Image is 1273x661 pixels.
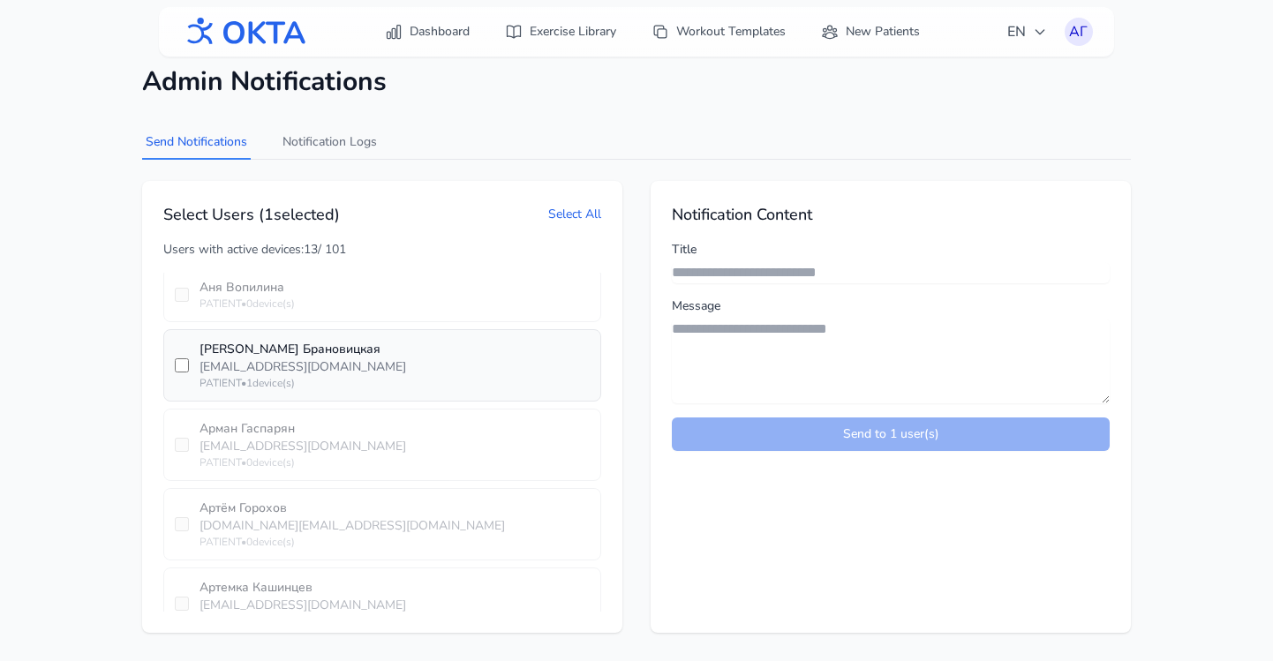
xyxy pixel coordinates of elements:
label: Title [672,241,1110,259]
button: Notification Logs [279,126,380,160]
div: Users with active devices: 13 / 101 [163,241,601,259]
input: Артемка Кашинцев[EMAIL_ADDRESS][DOMAIN_NAME]PATIENT•0device(s) [175,597,189,611]
div: PATIENT • 0 device(s) [200,297,590,311]
button: АГ [1065,18,1093,46]
div: Аня Вопилина [200,279,590,297]
input: [PERSON_NAME] Брановицкая[EMAIL_ADDRESS][DOMAIN_NAME]PATIENT•1device(s) [175,358,189,372]
h2: Select Users ( 1 selected) [163,202,340,227]
a: Exercise Library [494,16,627,48]
button: Select All [548,206,601,223]
a: Workout Templates [641,16,796,48]
div: PATIENT • 0 device(s) [200,535,590,549]
button: Send to 1 user(s) [672,417,1110,451]
input: Арман Гаспарян[EMAIL_ADDRESS][DOMAIN_NAME]PATIENT•0device(s) [175,438,189,452]
span: EN [1007,21,1047,42]
div: [DOMAIN_NAME][EMAIL_ADDRESS][DOMAIN_NAME] [200,517,590,535]
a: New Patients [810,16,930,48]
button: Send Notifications [142,126,251,160]
div: Артемка Кашинцев [200,579,590,597]
div: [EMAIL_ADDRESS][DOMAIN_NAME] [200,358,590,376]
div: [PERSON_NAME] Брановицкая [200,341,590,358]
a: Dashboard [374,16,480,48]
button: EN [997,14,1058,49]
label: Message [672,297,1110,315]
div: PATIENT • 0 device(s) [200,455,590,469]
img: OKTA logo [180,9,307,55]
div: PATIENT • 1 device(s) [200,376,590,390]
input: Аня ВопилинаPATIENT•0device(s) [175,288,189,302]
div: [EMAIL_ADDRESS][DOMAIN_NAME] [200,597,590,614]
div: [EMAIL_ADDRESS][DOMAIN_NAME] [200,438,590,455]
div: Артём Горохов [200,500,590,517]
div: Арман Гаспарян [200,420,590,438]
h2: Notification Content [672,202,1110,227]
input: Артём Горохов[DOMAIN_NAME][EMAIL_ADDRESS][DOMAIN_NAME]PATIENT•0device(s) [175,517,189,531]
h1: Admin Notifications [142,66,1131,98]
